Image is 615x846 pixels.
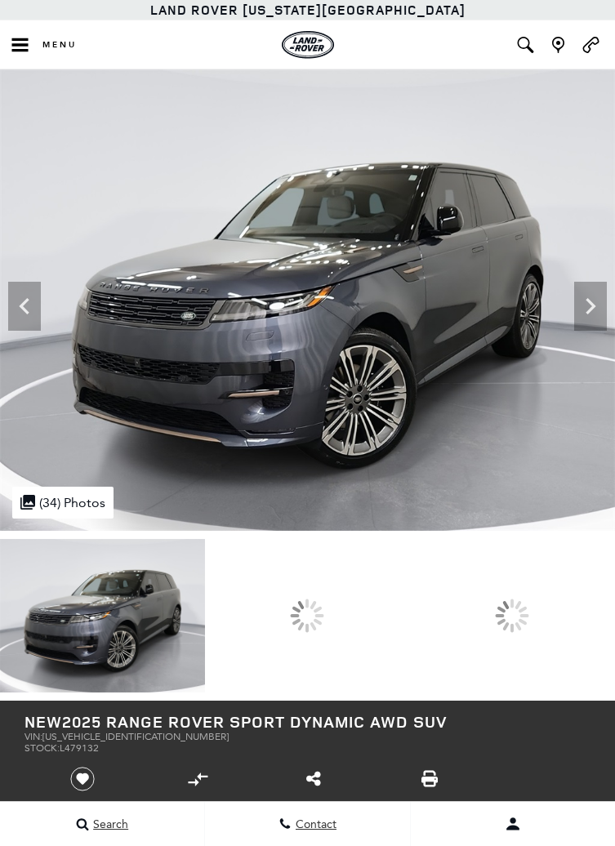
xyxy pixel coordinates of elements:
[421,769,438,789] a: Print this New 2025 Range Rover Sport Dynamic AWD SUV
[42,39,77,51] span: Menu
[282,31,334,59] img: Land Rover
[282,31,334,59] a: land-rover
[25,731,42,742] span: VIN:
[25,713,479,731] h1: 2025 Range Rover Sport Dynamic AWD SUV
[42,731,229,742] span: [US_VEHICLE_IDENTIFICATION_NUMBER]
[65,766,100,792] button: Save vehicle
[60,742,99,754] span: L479132
[306,769,321,789] a: Share this New 2025 Range Rover Sport Dynamic AWD SUV
[411,804,615,844] button: user-profile-menu
[25,710,62,732] strong: New
[25,742,60,754] span: Stock:
[581,37,601,53] a: Call Land Rover Colorado Springs
[185,767,210,791] button: Compare vehicle
[12,487,114,519] div: (34) Photos
[292,817,336,831] span: Contact
[509,20,541,69] button: Open the inventory search
[150,1,466,19] a: Land Rover [US_STATE][GEOGRAPHIC_DATA]
[89,817,128,831] span: Search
